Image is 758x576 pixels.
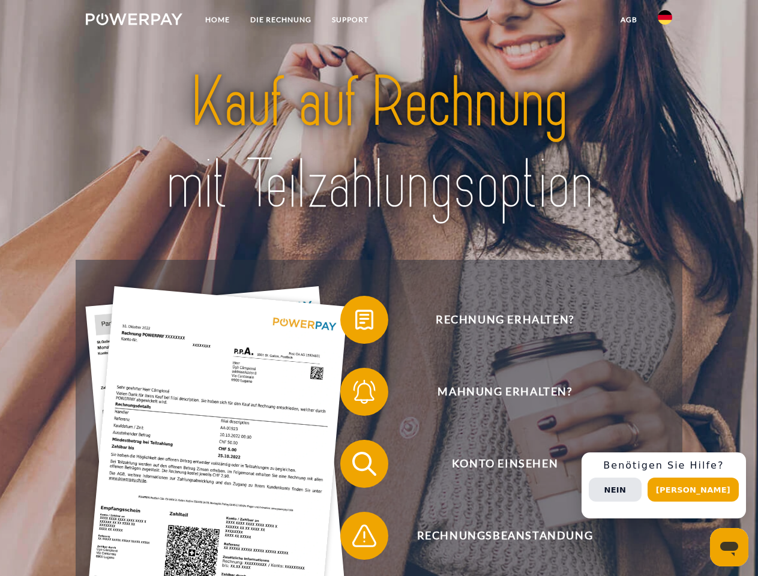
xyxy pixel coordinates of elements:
button: [PERSON_NAME] [648,478,739,502]
h3: Benötigen Sie Hilfe? [589,460,739,472]
a: agb [610,9,648,31]
button: Mahnung erhalten? [340,368,652,416]
button: Konto einsehen [340,440,652,488]
a: DIE RECHNUNG [240,9,322,31]
iframe: Schaltfläche zum Öffnen des Messaging-Fensters [710,528,748,566]
img: de [658,10,672,25]
button: Rechnung erhalten? [340,296,652,344]
span: Rechnungsbeanstandung [358,512,652,560]
button: Nein [589,478,642,502]
span: Rechnung erhalten? [358,296,652,344]
img: title-powerpay_de.svg [115,58,643,230]
img: qb_search.svg [349,449,379,479]
span: Konto einsehen [358,440,652,488]
a: SUPPORT [322,9,379,31]
span: Mahnung erhalten? [358,368,652,416]
a: Home [195,9,240,31]
img: logo-powerpay-white.svg [86,13,182,25]
div: Schnellhilfe [582,452,746,518]
img: qb_warning.svg [349,521,379,551]
button: Rechnungsbeanstandung [340,512,652,560]
img: qb_bill.svg [349,305,379,335]
img: qb_bell.svg [349,377,379,407]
